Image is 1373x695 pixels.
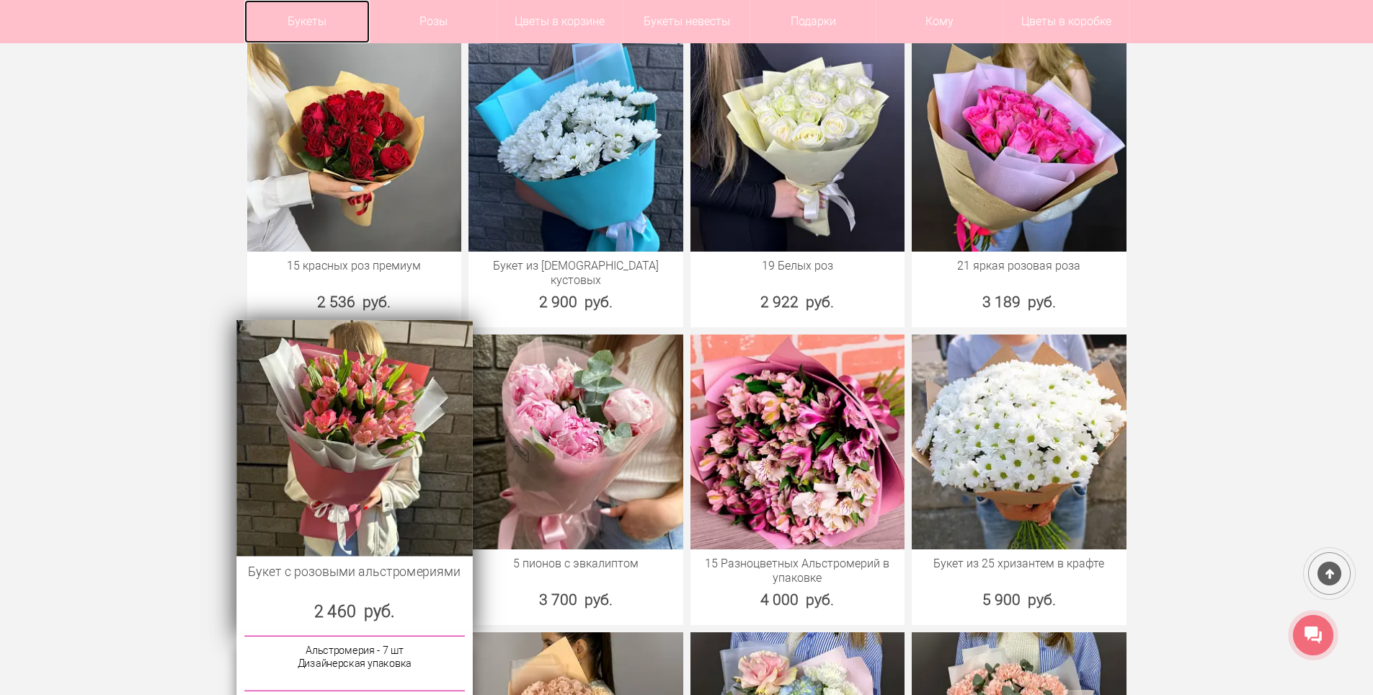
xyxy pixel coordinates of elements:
[919,557,1119,571] a: Букет из 25 хризантем в крафте
[254,259,455,273] a: 15 красных роз премиум
[690,335,905,549] img: 15 Разноцветных Альстромерий в упаковке
[476,259,676,288] a: Букет из [DEMOGRAPHIC_DATA] кустовых
[244,564,464,580] a: Букет с розовыми альстромериями
[247,291,462,313] div: 2 536 руб.
[468,335,683,549] img: 5 пионов с эвкалиптом
[236,600,472,624] div: 2 460 руб.
[698,557,898,585] a: 15 Разноцветных Альстромерий в упаковке
[690,589,905,611] div: 4 000 руб.
[236,320,472,556] img: Букет с розовыми альстромериями
[690,37,905,252] img: 19 Белых роз
[247,37,462,252] img: 15 красных роз премиум
[690,291,905,313] div: 2 922 руб.
[476,557,676,571] a: 5 пионов с эвкалиптом
[919,259,1119,273] a: 21 яркая розовая роза
[468,589,683,611] div: 3 700 руб.
[912,37,1127,252] img: 21 яркая розовая роза
[912,291,1127,313] div: 3 189 руб.
[698,259,898,273] a: 19 Белых роз
[468,37,683,252] img: Букет из хризантем кустовых
[468,291,683,313] div: 2 900 руб.
[912,589,1127,611] div: 5 900 руб.
[244,636,464,691] div: Альстромерия - 7 шт Дизайнерская упаковка
[912,335,1127,549] img: Букет из 25 хризантем в крафте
